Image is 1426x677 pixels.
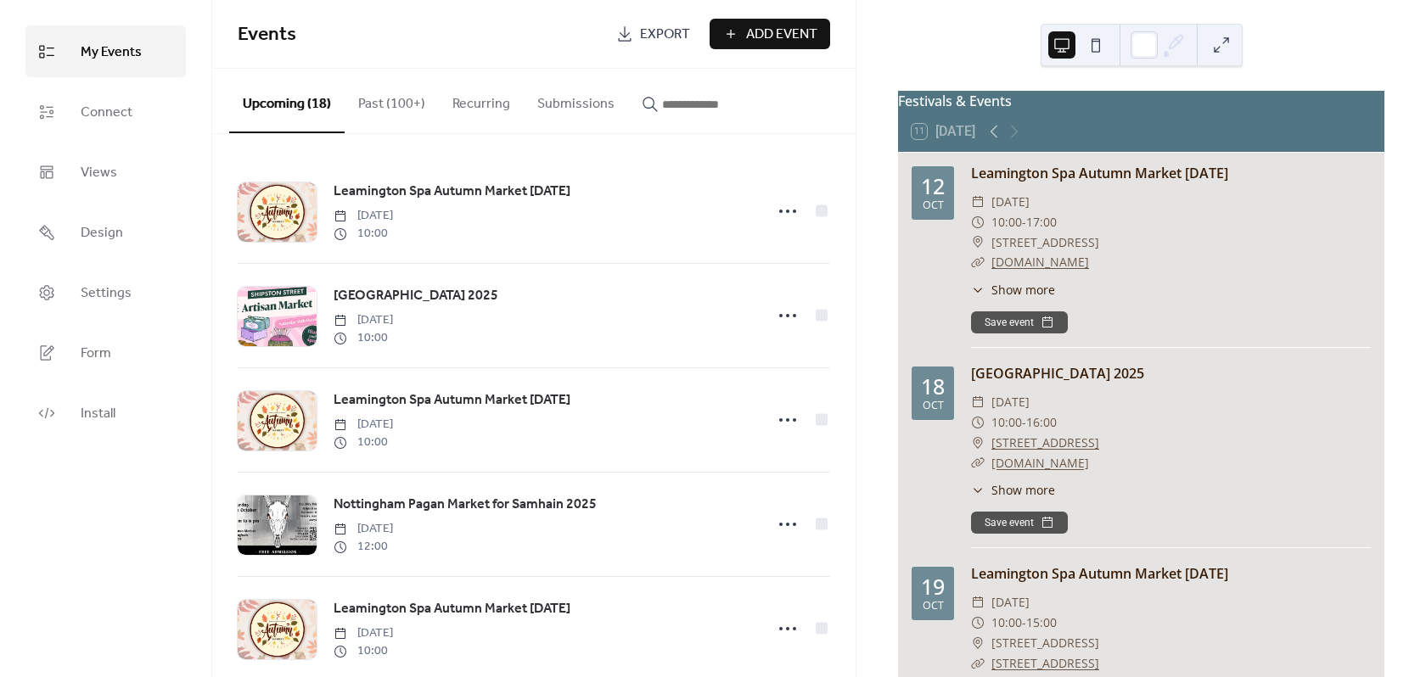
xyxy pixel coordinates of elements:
[25,327,186,378] a: Form
[971,364,1144,383] a: [GEOGRAPHIC_DATA] 2025
[971,653,985,674] div: ​
[524,69,628,131] button: Submissions
[921,176,945,197] div: 12
[334,538,393,556] span: 12:00
[991,613,1022,633] span: 10:00
[25,387,186,439] a: Install
[1026,412,1057,433] span: 16:00
[971,512,1068,534] button: Save event
[991,254,1089,270] a: [DOMAIN_NAME]
[971,281,1055,299] button: ​Show more
[25,266,186,318] a: Settings
[971,281,985,299] div: ​
[334,390,570,411] span: Leamington Spa Autumn Market [DATE]
[334,495,597,515] span: Nottingham Pagan Market for Samhain 2025
[971,192,985,212] div: ​
[971,613,985,633] div: ​
[991,592,1030,613] span: [DATE]
[921,576,945,597] div: 19
[991,455,1089,471] a: [DOMAIN_NAME]
[710,19,830,49] button: Add Event
[1026,212,1057,232] span: 17:00
[923,200,944,211] div: Oct
[334,181,570,203] a: Leamington Spa Autumn Market [DATE]
[991,412,1022,433] span: 10:00
[1022,613,1026,633] span: -
[334,389,570,411] a: Leamington Spa Autumn Market [DATE]
[923,400,944,411] div: Oct
[991,192,1030,212] span: [DATE]
[1022,212,1026,232] span: -
[334,598,570,620] a: Leamington Spa Autumn Market [DATE]
[81,280,132,306] span: Settings
[25,206,186,258] a: Design
[81,99,132,126] span: Connect
[334,285,498,307] a: [GEOGRAPHIC_DATA] 2025
[334,225,393,243] span: 10:00
[640,25,690,45] span: Export
[991,281,1055,299] span: Show more
[25,25,186,77] a: My Events
[971,433,985,453] div: ​
[991,633,1099,653] span: [STREET_ADDRESS]
[971,392,985,412] div: ​
[334,311,393,329] span: [DATE]
[334,624,393,642] span: [DATE]
[971,252,985,272] div: ​
[923,601,944,612] div: Oct
[81,159,117,186] span: Views
[898,91,1384,111] div: Festivals & Events
[345,69,439,131] button: Past (100+)
[81,400,115,427] span: Install
[746,25,817,45] span: Add Event
[991,433,1099,453] a: [STREET_ADDRESS]
[991,655,1099,671] a: [STREET_ADDRESS]
[991,212,1022,232] span: 10:00
[334,329,393,347] span: 10:00
[971,481,985,499] div: ​
[971,412,985,433] div: ​
[604,19,703,49] a: Export
[971,164,1228,182] a: Leamington Spa Autumn Market [DATE]
[334,494,597,516] a: Nottingham Pagan Market for Samhain 2025
[334,434,393,451] span: 10:00
[991,481,1055,499] span: Show more
[971,592,985,613] div: ​
[238,16,296,53] span: Events
[971,232,985,253] div: ​
[991,392,1030,412] span: [DATE]
[334,642,393,660] span: 10:00
[81,220,123,246] span: Design
[1026,613,1057,633] span: 15:00
[971,311,1068,333] button: Save event
[334,416,393,434] span: [DATE]
[971,453,985,473] div: ​
[334,286,498,306] span: [GEOGRAPHIC_DATA] 2025
[81,340,111,366] span: Form
[334,520,393,538] span: [DATE]
[334,207,393,225] span: [DATE]
[971,564,1228,583] a: Leamington Spa Autumn Market [DATE]
[971,212,985,232] div: ​
[921,376,945,397] div: 18
[971,633,985,653] div: ​
[25,146,186,198] a: Views
[971,481,1055,499] button: ​Show more
[81,39,142,65] span: My Events
[334,599,570,619] span: Leamington Spa Autumn Market [DATE]
[991,232,1099,253] span: [STREET_ADDRESS]
[229,69,345,133] button: Upcoming (18)
[1022,412,1026,433] span: -
[334,182,570,202] span: Leamington Spa Autumn Market [DATE]
[25,86,186,137] a: Connect
[439,69,524,131] button: Recurring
